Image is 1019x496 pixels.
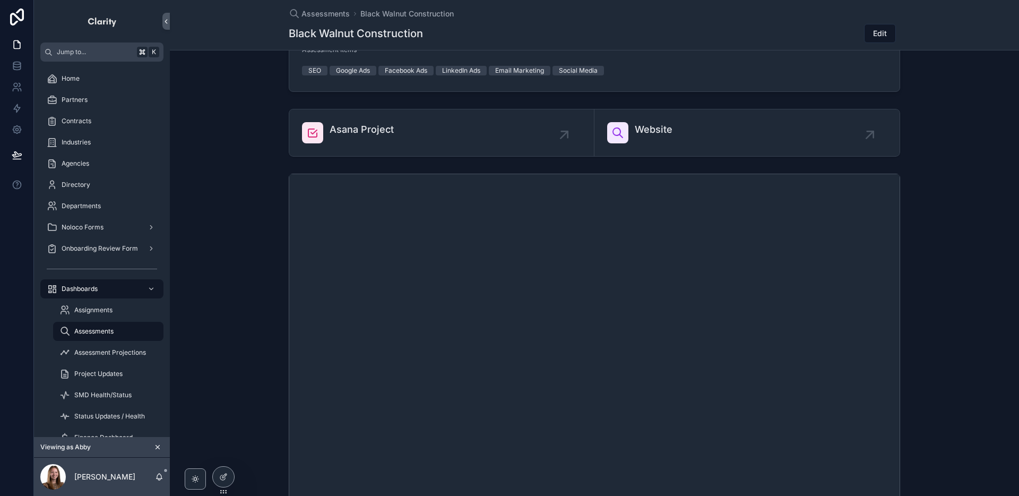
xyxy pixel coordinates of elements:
[74,370,123,378] span: Project Updates
[74,348,146,357] span: Assessment Projections
[594,109,900,156] a: Website
[74,391,132,399] span: SMD Health/Status
[289,26,423,41] h1: Black Walnut Construction
[74,433,133,442] span: Finance Dashboard
[74,472,135,482] p: [PERSON_NAME]
[150,48,158,56] span: K
[301,8,350,19] span: Assessments
[40,175,163,194] a: Directory
[53,322,163,341] a: Assessments
[53,428,163,447] a: Finance Dashboard
[62,96,88,104] span: Partners
[864,24,896,43] button: Edit
[40,279,163,298] a: Dashboards
[62,159,89,168] span: Agencies
[40,69,163,88] a: Home
[40,133,163,152] a: Industries
[34,62,170,437] div: scrollable content
[62,181,90,189] span: Directory
[40,112,163,131] a: Contracts
[442,66,480,75] div: LinkedIn Ads
[53,386,163,405] a: SMD Health/Status
[62,285,98,293] span: Dashboards
[873,28,887,39] span: Edit
[87,13,117,30] img: App logo
[74,412,145,421] span: Status Updates / Health
[57,48,133,56] span: Jump to...
[53,407,163,426] a: Status Updates / Health
[495,66,544,75] div: Email Marketing
[289,8,350,19] a: Assessments
[62,74,80,83] span: Home
[53,301,163,320] a: Assignments
[40,239,163,258] a: Onboarding Review Form
[74,327,114,336] span: Assessments
[635,122,672,137] span: Website
[330,122,394,137] span: Asana Project
[40,154,163,173] a: Agencies
[62,138,91,147] span: Industries
[385,66,427,75] div: Facebook Ads
[40,42,163,62] button: Jump to...K
[62,244,138,253] span: Onboarding Review Form
[308,66,321,75] div: SEO
[336,66,370,75] div: Google Ads
[40,196,163,216] a: Departments
[289,109,594,156] a: Asana Project
[62,202,101,210] span: Departments
[62,117,91,125] span: Contracts
[40,90,163,109] a: Partners
[40,218,163,237] a: Noloco Forms
[360,8,454,19] a: Black Walnut Construction
[74,306,113,314] span: Assignments
[559,66,598,75] div: Social Media
[62,223,103,232] span: Noloco Forms
[53,364,163,383] a: Project Updates
[53,343,163,362] a: Assessment Projections
[40,443,91,451] span: Viewing as Abby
